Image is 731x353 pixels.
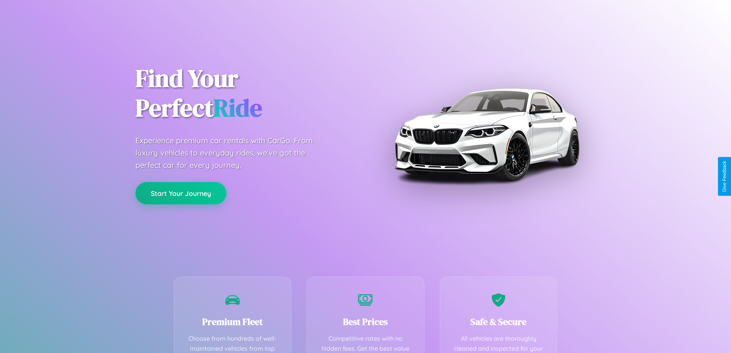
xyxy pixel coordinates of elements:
h3: Best Prices [318,315,413,328]
img: Premium BMW car rental vehicle [391,38,582,230]
h3: Safe & Secure [452,315,546,328]
div: Give Feedback [722,161,727,192]
h3: Premium Fleet [186,315,280,328]
button: Start Your Journey [135,182,226,204]
p: Experience premium car rentals with CarGo. From luxury vehicles to everyday rides, we've got the ... [135,134,327,171]
h1: Find Your Perfect [135,64,354,123]
span: Ride [213,91,262,124]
